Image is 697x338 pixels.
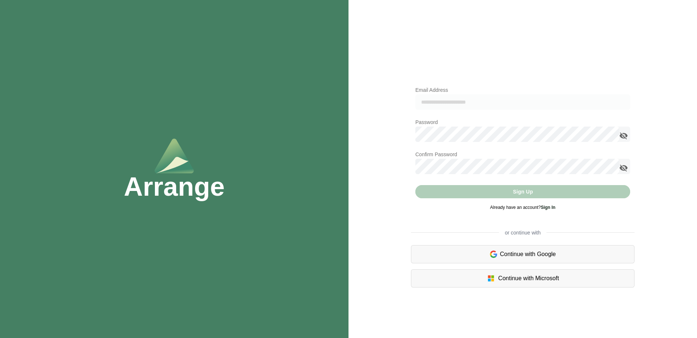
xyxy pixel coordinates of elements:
[124,173,225,200] h1: Arrange
[415,150,630,159] p: Confirm Password
[411,245,635,263] div: Continue with Google
[415,118,630,127] p: Password
[411,269,635,288] div: Continue with Microsoft
[490,250,497,259] img: google-logo.6d399ca0.svg
[487,274,495,283] img: microsoft-logo.7cf64d5f.svg
[415,86,630,94] p: Email Address
[619,131,628,140] i: appended action
[499,229,546,236] span: or continue with
[619,164,628,172] i: appended action
[490,205,556,210] span: Already have an account?
[541,205,555,210] a: Sign In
